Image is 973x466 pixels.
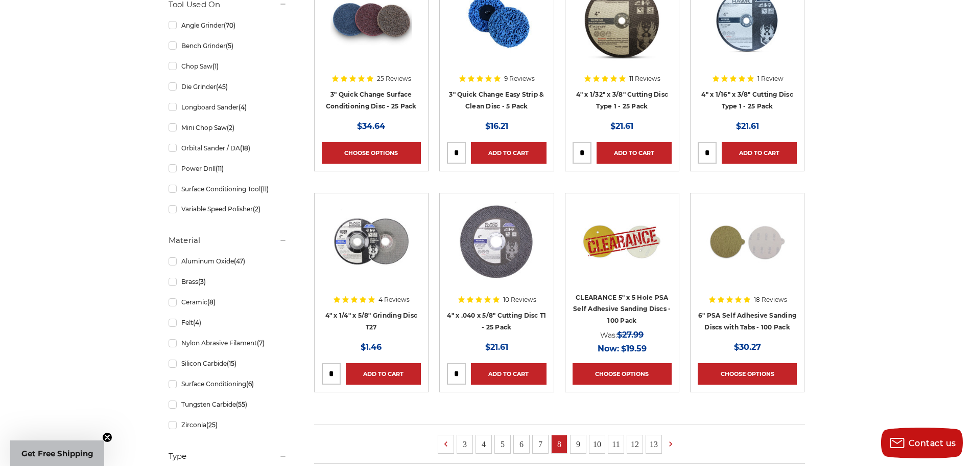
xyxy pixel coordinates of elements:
span: 4 Reviews [378,297,410,303]
button: Contact us [881,428,963,458]
span: (2) [253,205,260,213]
img: 4 inch cut off wheel for angle grinder [456,201,537,282]
span: Now: [598,344,619,353]
a: Bench Grinder [169,37,287,55]
span: $16.21 [485,121,508,131]
a: 4" x 1/32" x 3/8" Cutting Disc Type 1 - 25 Pack [576,91,669,110]
span: $21.61 [485,342,508,352]
a: 3 [457,435,472,453]
span: (11) [216,165,224,172]
a: Choose Options [573,363,672,385]
a: 6 [514,435,529,453]
a: 6" PSA Self Adhesive Sanding Discs with Tabs - 100 Pack [698,312,796,331]
span: (5) [226,42,233,50]
a: 4" x .040 x 5/8" Cutting Disc T1 - 25 Pack [447,312,546,331]
span: (4) [193,319,201,326]
a: 9 [571,435,586,453]
a: 4" x 1/4" x 5/8" Grinding Disc T27 [325,312,418,331]
a: Surface Conditioning Tool [169,180,287,198]
a: 10 [589,435,605,453]
a: CLEARANCE 5" x 5 Hole PSA Self Adhesive Sanding Discs - 100 Pack [573,294,671,324]
a: CLEARANCE 5" x 5 Hole PSA Self Adhesive Sanding Discs - 100 Pack [573,201,672,300]
span: 11 Reviews [629,76,660,82]
span: (70) [224,21,235,29]
a: 4" x 1/16" x 3/8" Cutting Disc Type 1 - 25 Pack [701,91,793,110]
h5: Type [169,450,287,462]
a: 3" Quick Change Easy Strip & Clean Disc - 5 Pack [449,91,544,110]
img: 4 inch BHA grinding wheels [330,201,412,282]
span: Get Free Shipping [21,449,93,458]
a: 4 inch cut off wheel for angle grinder [447,201,546,300]
span: (3) [198,278,206,285]
a: Die Grinder [169,78,287,96]
a: Ceramic [169,293,287,311]
span: (2) [227,124,234,131]
div: Get Free ShippingClose teaser [10,440,104,466]
a: Choose Options [322,142,421,164]
span: $21.61 [736,121,759,131]
a: Add to Cart [471,363,546,385]
span: $21.61 [610,121,633,131]
span: (15) [227,360,236,367]
a: Choose Options [698,363,797,385]
span: (8) [207,298,216,306]
a: 6 inch psa sanding disc [698,201,797,300]
a: Aluminum Oxide [169,252,287,270]
a: 4 [476,435,491,453]
a: Tungsten Carbide [169,395,287,413]
span: Contact us [909,438,956,448]
span: (1) [212,62,219,70]
a: Zirconia [169,416,287,434]
span: (4) [239,103,247,111]
span: $34.64 [357,121,385,131]
span: (6) [246,380,254,388]
span: $19.59 [621,344,647,353]
a: 3" Quick Change Surface Conditioning Disc - 25 Pack [326,91,417,110]
span: (25) [206,421,218,429]
a: 8 [552,435,567,453]
a: 4 inch BHA grinding wheels [322,201,421,300]
span: 9 Reviews [504,76,535,82]
a: 11 [608,435,624,453]
img: 6 inch psa sanding disc [706,201,788,282]
a: Mini Chop Saw [169,119,287,137]
span: 18 Reviews [754,297,787,303]
a: 13 [646,435,661,453]
a: Felt [169,314,287,331]
div: Was: [573,328,672,342]
a: Add to Cart [346,363,421,385]
a: Variable Speed Polisher [169,200,287,218]
a: Orbital Sander / DA [169,139,287,157]
a: Longboard Sander [169,98,287,116]
span: $30.27 [734,342,761,352]
span: (7) [257,339,265,347]
span: $27.99 [617,330,644,340]
span: (47) [234,257,245,265]
a: 7 [533,435,548,453]
a: Angle Grinder [169,16,287,34]
a: 12 [627,435,643,453]
span: $1.46 [361,342,382,352]
a: Add to Cart [722,142,797,164]
a: Silicon Carbide [169,354,287,372]
a: Nylon Abrasive Filament [169,334,287,352]
a: Chop Saw [169,57,287,75]
span: 10 Reviews [503,297,536,303]
a: 5 [495,435,510,453]
span: (45) [216,83,228,91]
button: Close teaser [102,432,112,442]
span: (11) [260,185,269,193]
a: Add to Cart [471,142,546,164]
a: Add to Cart [597,142,672,164]
span: 25 Reviews [377,76,411,82]
a: Surface Conditioning [169,375,287,393]
span: (18) [240,144,250,152]
h5: Material [169,234,287,247]
a: Brass [169,273,287,291]
a: Power Drill [169,160,287,177]
span: 1 Review [757,76,784,82]
span: (55) [236,401,247,408]
img: CLEARANCE 5" x 5 Hole PSA Self Adhesive Sanding Discs - 100 Pack [581,201,663,282]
